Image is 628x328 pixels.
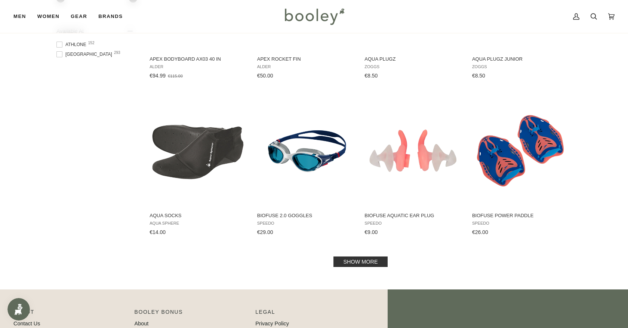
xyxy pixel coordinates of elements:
span: Aqua Plugz Junior [472,56,569,63]
span: Aqua Sphere [150,221,246,226]
p: Pipeline_Footer Main [13,308,127,320]
a: Contact Us [13,321,40,327]
img: Speedo Biofuse Aquatic Ear Plug Orange / Clear - Booley Galway [363,101,462,200]
span: €9.00 [364,229,378,235]
span: Aqua Socks [150,212,246,219]
span: Biofuse Power Paddle [472,212,569,219]
span: Biofuse 2.0 Goggles [257,212,354,219]
span: Speedo [364,221,461,226]
a: About [135,321,149,327]
span: €29.00 [257,229,273,235]
img: Booley [281,6,347,27]
p: Booley Bonus [135,308,248,320]
a: Show more [333,256,387,267]
span: Zoggs [472,64,569,69]
span: Brands [98,13,123,20]
a: Biofuse 2.0 Goggles [256,94,355,238]
img: Speedo Biofuse Power Paddle Blue / Orange - Booley Galway [471,101,570,200]
span: Speedo [257,221,354,226]
span: €115.00 [168,74,183,78]
span: Apex Bodyboard AX03 40 in [150,56,246,63]
span: €50.00 [257,73,273,79]
span: 293 [114,51,120,55]
span: €8.50 [472,73,485,79]
a: Biofuse Aquatic Ear Plug [363,94,462,238]
span: Alder [257,64,354,69]
span: €26.00 [472,229,488,235]
span: Apex Rocket Fin [257,56,354,63]
img: Aqua Sphere Kids Aqua Socks Black - Booley Galway [148,101,247,200]
span: Gear [71,13,87,20]
span: Speedo [472,221,569,226]
span: [GEOGRAPHIC_DATA] [56,51,114,58]
p: Pipeline_Footer Sub [255,308,369,320]
span: Women [37,13,59,20]
a: Biofuse Power Paddle [471,94,570,238]
span: Zoggs [364,64,461,69]
span: Men [13,13,26,20]
span: Alder [150,64,246,69]
div: Pagination [150,259,572,265]
span: Athlone [56,41,89,48]
span: €8.50 [364,73,378,79]
span: Aqua Plugz [364,56,461,63]
a: Privacy Policy [255,321,289,327]
iframe: Button to open loyalty program pop-up [7,298,30,321]
a: Aqua Socks [148,94,247,238]
span: €94.99 [150,73,166,79]
span: 152 [88,41,95,45]
img: Speedo Biofuse 2.0 Goggle Blue / White / Blue Lens - Booley Galway [256,101,355,200]
span: €14.00 [150,229,166,235]
span: Biofuse Aquatic Ear Plug [364,212,461,219]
